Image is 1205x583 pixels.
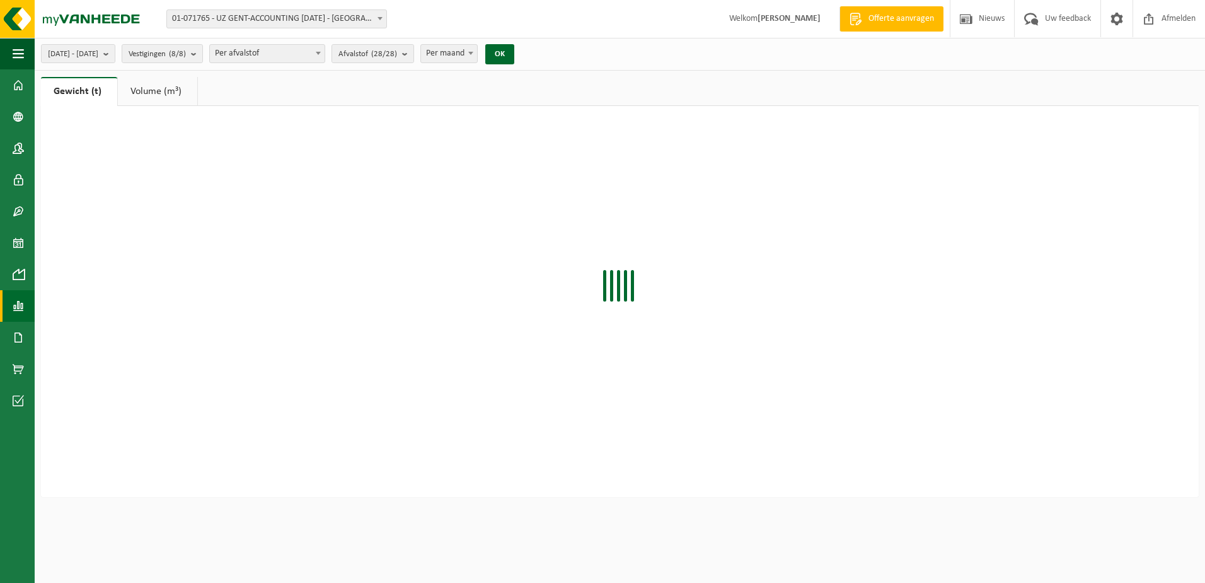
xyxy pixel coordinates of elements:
a: Volume (m³) [118,77,197,106]
strong: [PERSON_NAME] [758,14,821,23]
count: (8/8) [169,50,186,58]
span: Per afvalstof [209,44,325,63]
count: (28/28) [371,50,397,58]
a: Offerte aanvragen [839,6,943,32]
span: Afvalstof [338,45,397,64]
span: 01-071765 - UZ GENT-ACCOUNTING 0 BC - GENT [166,9,387,28]
button: [DATE] - [DATE] [41,44,115,63]
span: Per afvalstof [210,45,325,62]
span: Offerte aanvragen [865,13,937,25]
span: [DATE] - [DATE] [48,45,98,64]
button: Afvalstof(28/28) [332,44,414,63]
span: Per maand [421,45,477,62]
a: Gewicht (t) [41,77,117,106]
span: Vestigingen [129,45,186,64]
span: Per maand [420,44,478,63]
span: 01-071765 - UZ GENT-ACCOUNTING 0 BC - GENT [167,10,386,28]
button: OK [485,44,514,64]
button: Vestigingen(8/8) [122,44,203,63]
